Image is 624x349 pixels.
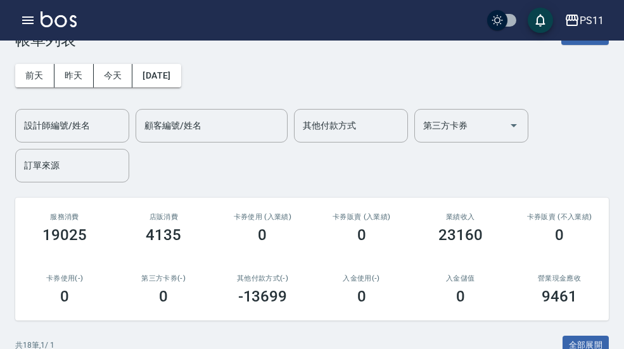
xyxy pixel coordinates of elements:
button: Open [504,115,524,136]
h3: 服務消費 [30,213,99,221]
h2: 卡券販賣 (不入業績) [525,213,594,221]
h3: 0 [159,288,168,305]
button: save [528,8,553,33]
h3: 0 [357,226,366,244]
button: [DATE] [132,64,181,87]
button: 今天 [94,64,133,87]
h3: 0 [555,226,564,244]
h3: 0 [456,288,465,305]
h2: 其他付款方式(-) [228,274,296,282]
h2: 卡券使用 (入業績) [228,213,296,221]
button: 昨天 [54,64,94,87]
h3: 4135 [146,226,181,244]
h3: 0 [60,288,69,305]
h2: 店販消費 [129,213,198,221]
h2: 卡券使用(-) [30,274,99,282]
h2: 營業現金應收 [525,274,594,282]
h3: 0 [258,226,267,244]
h3: 0 [357,288,366,305]
button: 前天 [15,64,54,87]
h3: 9461 [542,288,577,305]
img: Logo [41,11,77,27]
h2: 入金儲值 [426,274,495,282]
h2: 入金使用(-) [327,274,395,282]
h3: -13699 [238,288,288,305]
h2: 業績收入 [426,213,495,221]
h3: 23160 [438,226,483,244]
h2: 卡券販賣 (入業績) [327,213,395,221]
button: PS11 [559,8,609,34]
h3: 19025 [42,226,87,244]
div: PS11 [580,13,604,29]
h2: 第三方卡券(-) [129,274,198,282]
